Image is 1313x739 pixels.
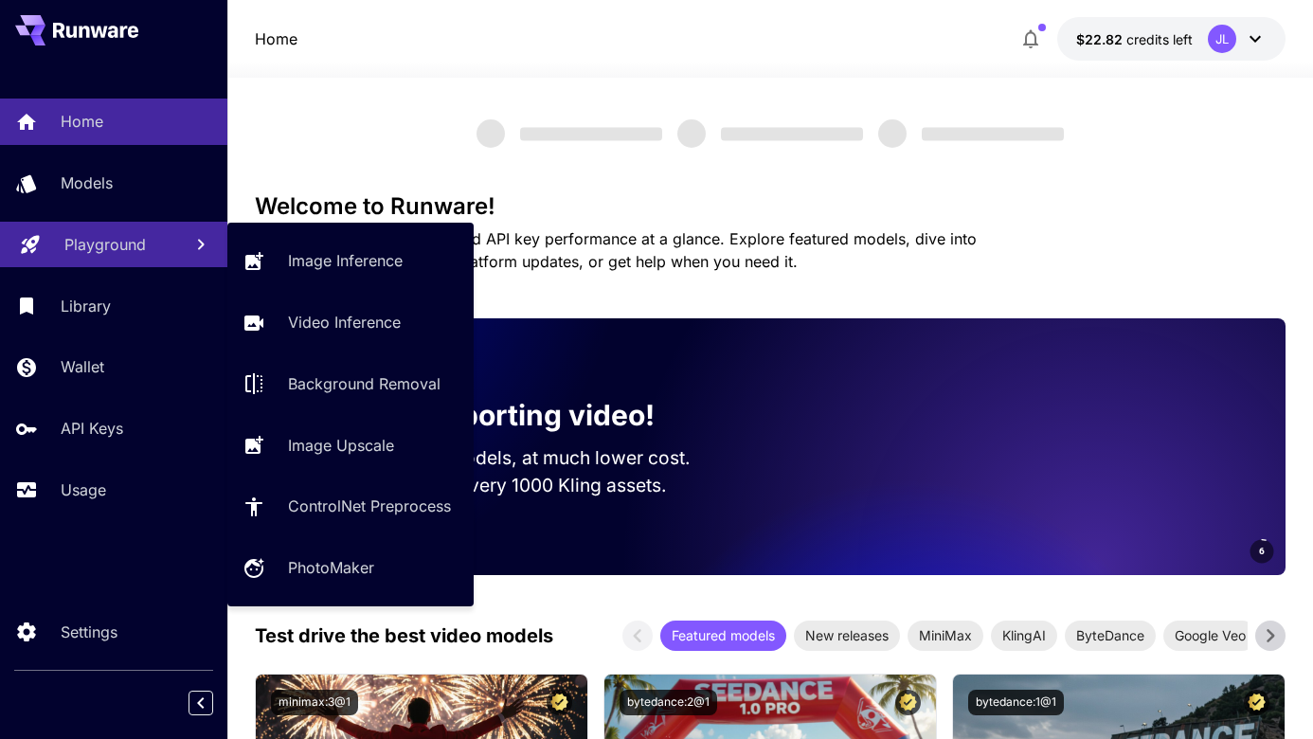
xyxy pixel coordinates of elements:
[1259,544,1265,558] span: 6
[1163,625,1257,645] span: Google Veo
[1057,17,1286,61] button: $22.8194
[288,495,451,517] p: ControlNet Preprocess
[271,690,358,715] button: minimax:3@1
[227,483,474,530] a: ControlNet Preprocess
[547,690,572,715] button: Certified Model – Vetted for best performance and includes a commercial license.
[288,372,441,395] p: Background Removal
[1065,625,1156,645] span: ByteDance
[255,622,553,650] p: Test drive the best video models
[61,110,103,133] p: Home
[895,690,921,715] button: Certified Model – Vetted for best performance and includes a commercial license.
[288,556,374,579] p: PhotoMaker
[61,478,106,501] p: Usage
[1076,29,1193,49] div: $22.8194
[285,444,727,472] p: Run the best video models, at much lower cost.
[1208,25,1236,53] div: JL
[227,361,474,407] a: Background Removal
[189,691,213,715] button: Collapse sidebar
[227,238,474,284] a: Image Inference
[794,625,900,645] span: New releases
[288,249,403,272] p: Image Inference
[203,686,227,720] div: Collapse sidebar
[338,394,655,437] p: Now supporting video!
[1126,31,1193,47] span: credits left
[968,690,1064,715] button: bytedance:1@1
[255,193,1286,220] h3: Welcome to Runware!
[1244,690,1269,715] button: Certified Model – Vetted for best performance and includes a commercial license.
[288,311,401,333] p: Video Inference
[255,229,977,271] span: Check out your usage stats and API key performance at a glance. Explore featured models, dive int...
[285,472,727,499] p: Save up to $500 for every 1000 Kling assets.
[991,625,1057,645] span: KlingAI
[1076,31,1126,47] span: $22.82
[255,27,297,50] nav: breadcrumb
[61,295,111,317] p: Library
[61,355,104,378] p: Wallet
[64,233,146,256] p: Playground
[620,690,717,715] button: bytedance:2@1
[227,422,474,468] a: Image Upscale
[255,27,297,50] p: Home
[227,545,474,591] a: PhotoMaker
[288,434,394,457] p: Image Upscale
[61,417,123,440] p: API Keys
[227,299,474,346] a: Video Inference
[61,621,117,643] p: Settings
[908,625,983,645] span: MiniMax
[61,171,113,194] p: Models
[660,625,786,645] span: Featured models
